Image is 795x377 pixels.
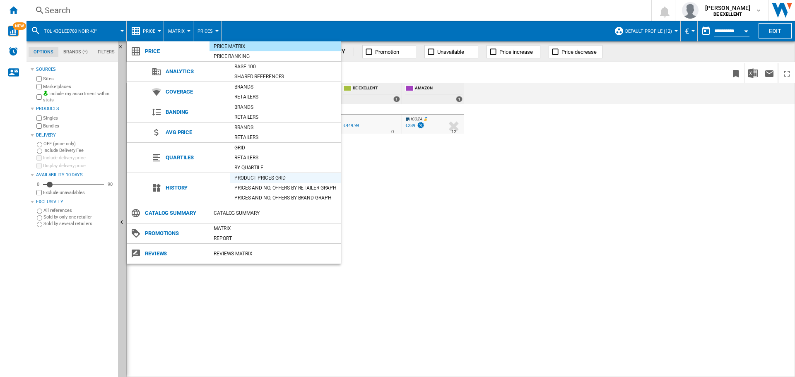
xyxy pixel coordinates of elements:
[230,144,341,152] div: Grid
[230,184,341,192] div: Prices and No. offers by retailer graph
[161,106,230,118] span: Banding
[230,103,341,111] div: Brands
[230,113,341,121] div: Retailers
[161,127,230,138] span: Avg price
[210,52,341,60] div: Price Ranking
[230,72,341,81] div: Shared references
[230,133,341,142] div: Retailers
[210,42,341,50] div: Price Matrix
[230,83,341,91] div: Brands
[161,66,230,77] span: Analytics
[210,224,341,233] div: Matrix
[210,250,341,258] div: REVIEWS Matrix
[161,152,230,163] span: Quartiles
[230,62,341,71] div: Base 100
[230,154,341,162] div: Retailers
[210,209,341,217] div: Catalog Summary
[141,207,210,219] span: Catalog Summary
[230,123,341,132] div: Brands
[161,182,230,194] span: History
[230,93,341,101] div: Retailers
[230,194,341,202] div: Prices and No. offers by brand graph
[161,86,230,98] span: Coverage
[230,163,341,172] div: By quartile
[230,174,341,182] div: Product prices grid
[141,228,210,239] span: Promotions
[210,234,341,243] div: Report
[141,248,210,259] span: Reviews
[141,46,210,57] span: Price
